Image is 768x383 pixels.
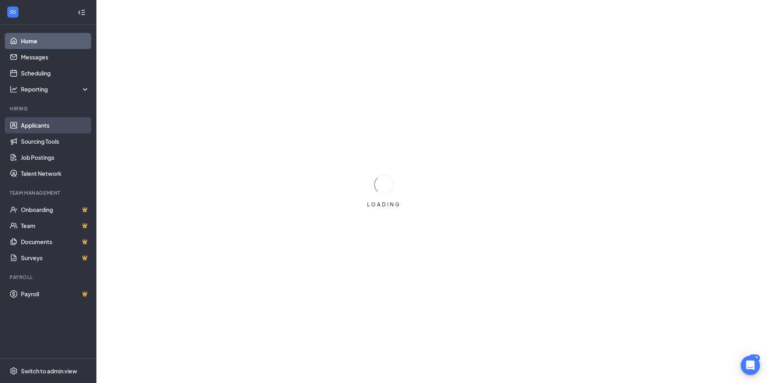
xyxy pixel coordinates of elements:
div: Reporting [21,85,90,93]
a: Talent Network [21,165,90,181]
div: Open Intercom Messenger [741,356,760,375]
a: Scheduling [21,65,90,81]
a: DocumentsCrown [21,234,90,250]
a: OnboardingCrown [21,202,90,218]
div: LOADING [364,201,404,208]
a: Sourcing Tools [21,133,90,149]
div: Team Management [10,189,88,196]
div: Switch to admin view [21,367,77,375]
a: Messages [21,49,90,65]
svg: WorkstreamLogo [9,8,17,16]
svg: Analysis [10,85,18,93]
a: Home [21,33,90,49]
div: 148 [749,354,760,361]
div: Payroll [10,274,88,281]
svg: Settings [10,367,18,375]
a: TeamCrown [21,218,90,234]
a: Applicants [21,117,90,133]
svg: Collapse [78,8,86,16]
a: PayrollCrown [21,286,90,302]
div: Hiring [10,105,88,112]
a: SurveysCrown [21,250,90,266]
a: Job Postings [21,149,90,165]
